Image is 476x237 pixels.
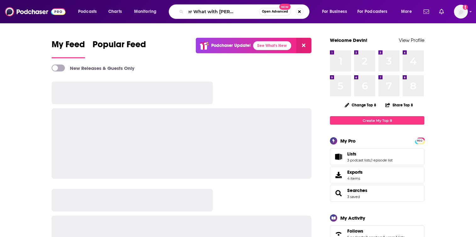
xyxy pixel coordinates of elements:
a: 3 saved [347,195,360,199]
input: Search podcasts, credits, & more... [186,7,259,17]
div: My Pro [340,138,356,144]
a: Searches [332,189,345,198]
a: PRO [416,138,423,143]
div: My Activity [340,215,365,221]
img: User Profile [454,5,468,19]
span: Logged in as sschroeder [454,5,468,19]
svg: Add a profile image [463,5,468,10]
a: 3 podcast lists [347,158,371,162]
span: More [401,7,412,16]
a: Show notifications dropdown [437,6,446,17]
a: Welcome Devin! [330,37,367,43]
a: New Releases & Guests Only [52,65,134,71]
span: New [279,4,291,10]
a: Searches [347,188,367,193]
button: open menu [353,7,397,17]
button: Share Top 8 [385,99,413,111]
a: 1 episode list [371,158,393,162]
span: Lists [330,148,424,165]
span: Exports [332,171,345,179]
span: 4 items [347,176,363,181]
button: open menu [130,7,165,17]
span: Follows [347,228,363,234]
p: Podchaser Update! [211,43,251,48]
a: My Feed [52,39,85,58]
span: Charts [108,7,122,16]
button: Show profile menu [454,5,468,19]
span: For Podcasters [357,7,388,16]
button: open menu [74,7,105,17]
a: Show notifications dropdown [421,6,432,17]
button: Change Top 8 [341,101,380,109]
a: Lists [332,152,345,161]
a: Lists [347,151,393,157]
span: Podcasts [78,7,97,16]
button: Open AdvancedNew [259,8,291,15]
span: Lists [347,151,356,157]
a: Create My Top 8 [330,116,424,125]
a: Follows [347,228,405,234]
span: Searches [330,185,424,202]
a: Exports [330,166,424,183]
a: See What's New [253,41,291,50]
div: Search podcasts, credits, & more... [175,4,315,19]
a: Charts [104,7,126,17]
img: Podchaser - Follow, Share and Rate Podcasts [5,6,65,18]
span: Exports [347,169,363,175]
span: Monitoring [134,7,156,16]
a: Popular Feed [93,39,146,58]
span: For Business [322,7,347,16]
button: open menu [397,7,420,17]
span: Popular Feed [93,39,146,54]
a: View Profile [399,37,424,43]
span: My Feed [52,39,85,54]
span: PRO [416,138,423,143]
button: open menu [318,7,355,17]
span: Open Advanced [262,10,288,13]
